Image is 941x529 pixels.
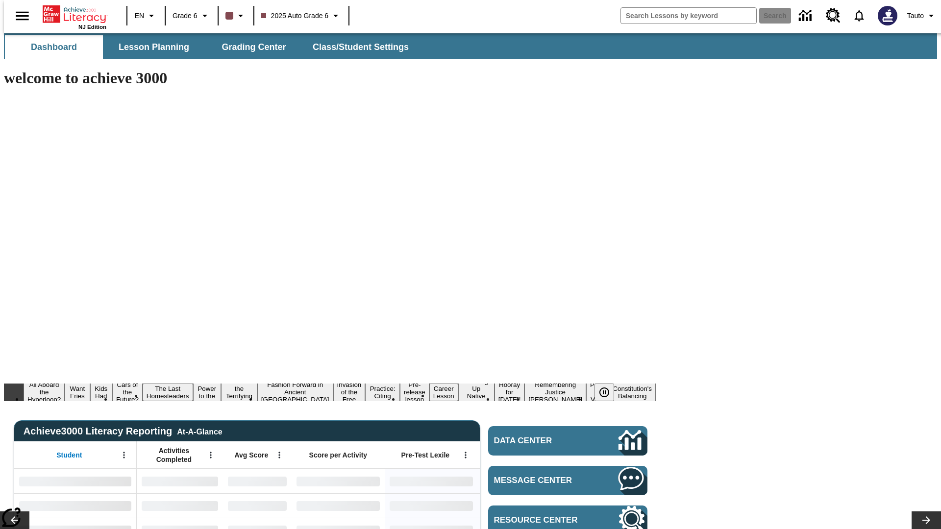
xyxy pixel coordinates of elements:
[112,380,143,405] button: Slide 4 Cars of the Future?
[24,426,223,437] span: Achieve3000 Literacy Reporting
[365,376,400,409] button: Slide 10 Mixed Practice: Citing Evidence
[24,380,65,405] button: Slide 1 All Aboard the Hyperloop?
[173,11,198,21] span: Grade 6
[488,426,647,456] a: Data Center
[5,35,103,59] button: Dashboard
[309,451,368,459] span: Score per Activity
[257,7,346,24] button: Class: 2025 Auto Grade 6, Select your class
[793,2,820,29] a: Data Center
[222,42,286,53] span: Grading Center
[193,376,222,409] button: Slide 6 Solar Power to the People
[872,3,903,28] button: Select a new avatar
[594,384,614,401] button: Pause
[495,380,525,405] button: Slide 14 Hooray for Constitution Day!
[117,448,131,462] button: Open Menu
[261,11,329,21] span: 2025 Auto Grade 6
[907,11,924,21] span: Tauto
[90,369,112,416] button: Slide 3 Dirty Jobs Kids Had To Do
[143,384,193,401] button: Slide 5 The Last Homesteaders
[820,2,846,29] a: Resource Center, Will open in new tab
[137,469,223,493] div: No Data,
[31,42,77,53] span: Dashboard
[4,33,937,59] div: SubNavbar
[169,7,215,24] button: Grade: Grade 6, Select a grade
[234,451,268,459] span: Avg Score
[4,69,656,87] h1: welcome to achieve 3000
[4,35,418,59] div: SubNavbar
[130,7,162,24] button: Language: EN, Select a language
[43,3,106,30] div: Home
[105,35,203,59] button: Lesson Planning
[257,380,333,405] button: Slide 8 Fashion Forward in Ancient Rome
[401,451,450,459] span: Pre-Test Lexile
[458,448,473,462] button: Open Menu
[142,446,206,464] span: Activities Completed
[488,466,647,495] a: Message Center
[494,436,586,446] span: Data Center
[222,7,250,24] button: Class color is dark brown. Change class color
[272,448,287,462] button: Open Menu
[221,376,257,409] button: Slide 7 Attack of the Terrifying Tomatoes
[305,35,417,59] button: Class/Student Settings
[594,384,624,401] div: Pause
[609,376,656,409] button: Slide 17 The Constitution's Balancing Act
[621,8,756,24] input: search field
[313,42,409,53] span: Class/Student Settings
[458,376,495,409] button: Slide 13 Cooking Up Native Traditions
[586,380,609,405] button: Slide 16 Point of View
[223,469,292,493] div: No Data,
[912,511,941,529] button: Lesson carousel, Next
[524,380,586,405] button: Slide 15 Remembering Justice O'Connor
[333,372,366,412] button: Slide 9 The Invasion of the Free CD
[56,451,82,459] span: Student
[223,493,292,518] div: No Data,
[494,476,589,485] span: Message Center
[846,3,872,28] a: Notifications
[494,515,589,525] span: Resource Center
[119,42,189,53] span: Lesson Planning
[429,384,458,401] button: Slide 12 Career Lesson
[137,493,223,518] div: No Data,
[177,426,222,436] div: At-A-Glance
[43,4,106,24] a: Home
[135,11,144,21] span: EN
[878,6,897,25] img: Avatar
[203,448,218,462] button: Open Menu
[903,7,941,24] button: Profile/Settings
[400,380,429,405] button: Slide 11 Pre-release lesson
[8,1,37,30] button: Open side menu
[205,35,303,59] button: Grading Center
[65,369,90,416] button: Slide 2 Do You Want Fries With That?
[78,24,106,30] span: NJ Edition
